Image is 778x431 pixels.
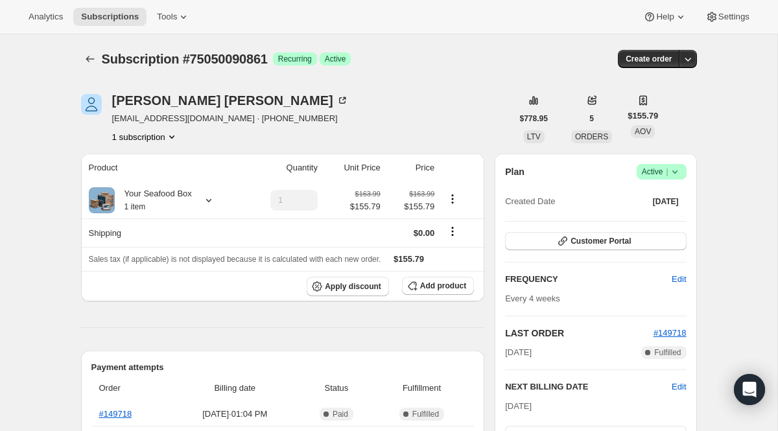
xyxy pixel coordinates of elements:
span: Add product [420,281,466,291]
button: Analytics [21,8,71,26]
span: [EMAIL_ADDRESS][DOMAIN_NAME] · [PHONE_NUMBER] [112,112,349,125]
span: Subscriptions [81,12,139,22]
button: Apply discount [307,277,389,296]
span: Apply discount [325,281,381,292]
span: Paid [333,409,348,419]
button: Help [635,8,694,26]
img: product img [89,187,115,213]
span: Help [656,12,674,22]
small: 1 item [124,202,146,211]
h2: Plan [505,165,525,178]
span: $155.79 [350,200,381,213]
th: Price [384,154,439,182]
span: Sales tax (if applicable) is not displayed because it is calculated with each new order. [89,255,381,264]
span: Fulfillment [377,382,466,395]
a: #149718 [99,409,132,419]
th: Unit Price [322,154,384,182]
span: $155.79 [388,200,435,213]
span: Tools [157,12,177,22]
button: Settings [698,8,757,26]
span: [DATE] · 01:04 PM [174,408,296,421]
button: #149718 [654,327,687,340]
span: Fulfilled [654,347,681,358]
span: Customer Portal [571,236,631,246]
th: Order [91,374,171,402]
span: LTV [527,132,541,141]
button: Create order [618,50,679,68]
a: #149718 [654,328,687,338]
button: $778.95 [512,110,556,128]
div: Open Intercom Messenger [734,374,765,405]
span: [DATE] [505,401,532,411]
button: Add product [402,277,474,295]
button: Edit [672,380,686,393]
div: Your Seafood Box [115,187,192,213]
h2: NEXT BILLING DATE [505,380,672,393]
button: Shipping actions [442,224,463,239]
span: Create order [626,54,672,64]
span: $778.95 [520,113,548,124]
button: Subscriptions [81,50,99,68]
span: [DATE] [505,346,532,359]
span: 5 [589,113,594,124]
span: Fulfilled [412,409,439,419]
button: Product actions [112,130,178,143]
button: Edit [664,269,694,290]
button: Subscriptions [73,8,147,26]
button: 5 [582,110,602,128]
h2: Payment attempts [91,361,475,374]
span: Recurring [278,54,312,64]
span: ORDERS [575,132,608,141]
span: Every 4 weeks [505,294,560,303]
th: Product [81,154,244,182]
h2: LAST ORDER [505,327,654,340]
span: [DATE] [653,196,679,207]
span: | [666,167,668,177]
span: Billing date [174,382,296,395]
small: $163.99 [355,190,381,198]
button: Customer Portal [505,232,686,250]
span: $155.79 [394,254,424,264]
span: Created Date [505,195,555,208]
h2: FREQUENCY [505,273,672,286]
span: Active [325,54,346,64]
span: $155.79 [628,110,658,122]
small: $163.99 [409,190,434,198]
span: Susan Kelly [81,94,102,115]
span: Analytics [29,12,63,22]
span: Settings [718,12,749,22]
span: Subscription #75050090861 [102,52,268,66]
span: Edit [672,273,686,286]
button: [DATE] [645,192,687,211]
span: $0.00 [414,228,435,238]
button: Tools [149,8,198,26]
span: Status [303,382,370,395]
span: AOV [635,127,651,136]
span: Active [642,165,681,178]
th: Shipping [81,218,244,247]
div: [PERSON_NAME] [PERSON_NAME] [112,94,349,107]
th: Quantity [244,154,322,182]
button: Product actions [442,192,463,206]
